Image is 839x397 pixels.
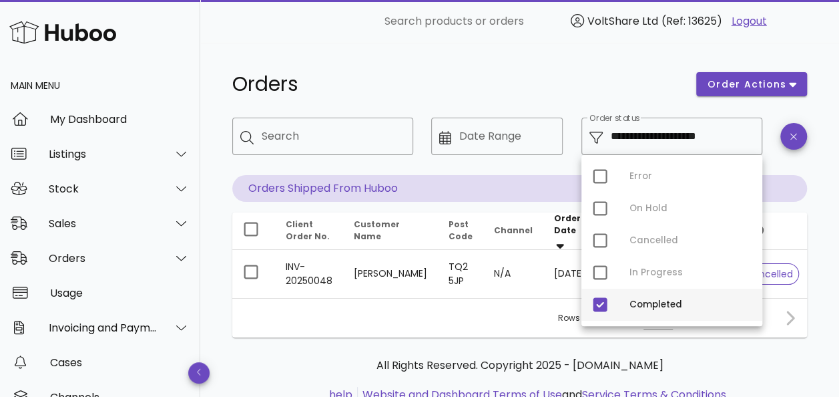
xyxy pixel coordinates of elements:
span: Post Code [449,219,473,242]
span: Client Order No. [286,219,330,242]
div: Rows per page: [558,299,673,338]
div: Completed [629,299,752,310]
span: VoltShare Ltd [587,13,658,29]
div: Invoicing and Payments [49,321,158,334]
span: order actions [707,78,787,92]
td: [PERSON_NAME] [343,250,438,298]
div: Orders [49,252,158,265]
p: All Rights Reserved. Copyright 2025 - [DOMAIN_NAME] [243,358,796,374]
td: TQ2 5JP [438,250,483,298]
div: Stock [49,182,158,195]
label: Order status [589,114,639,124]
td: N/A [483,250,543,298]
div: 10Rows per page: [643,307,673,329]
td: [DATE] [543,250,596,298]
div: Listings [49,148,158,160]
span: Channel [494,225,533,236]
div: Cases [50,356,190,369]
th: Post Code [438,213,483,250]
h1: Orders [232,72,680,96]
span: (Ref: 13625) [661,13,722,29]
th: Channel [483,213,543,250]
p: Orders Shipped From Huboo [232,175,807,202]
span: Order Date [554,213,581,236]
img: Huboo Logo [9,18,116,47]
div: My Dashboard [50,113,190,126]
button: order actions [696,72,807,96]
td: INV-20250048 [275,250,343,298]
a: Logout [732,13,767,29]
span: Customer Name [354,219,400,242]
th: Client Order No. [275,213,343,250]
div: Usage [50,287,190,299]
th: Customer Name [343,213,438,250]
th: Order Date: Sorted descending. Activate to remove sorting. [543,213,596,250]
div: Sales [49,217,158,230]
